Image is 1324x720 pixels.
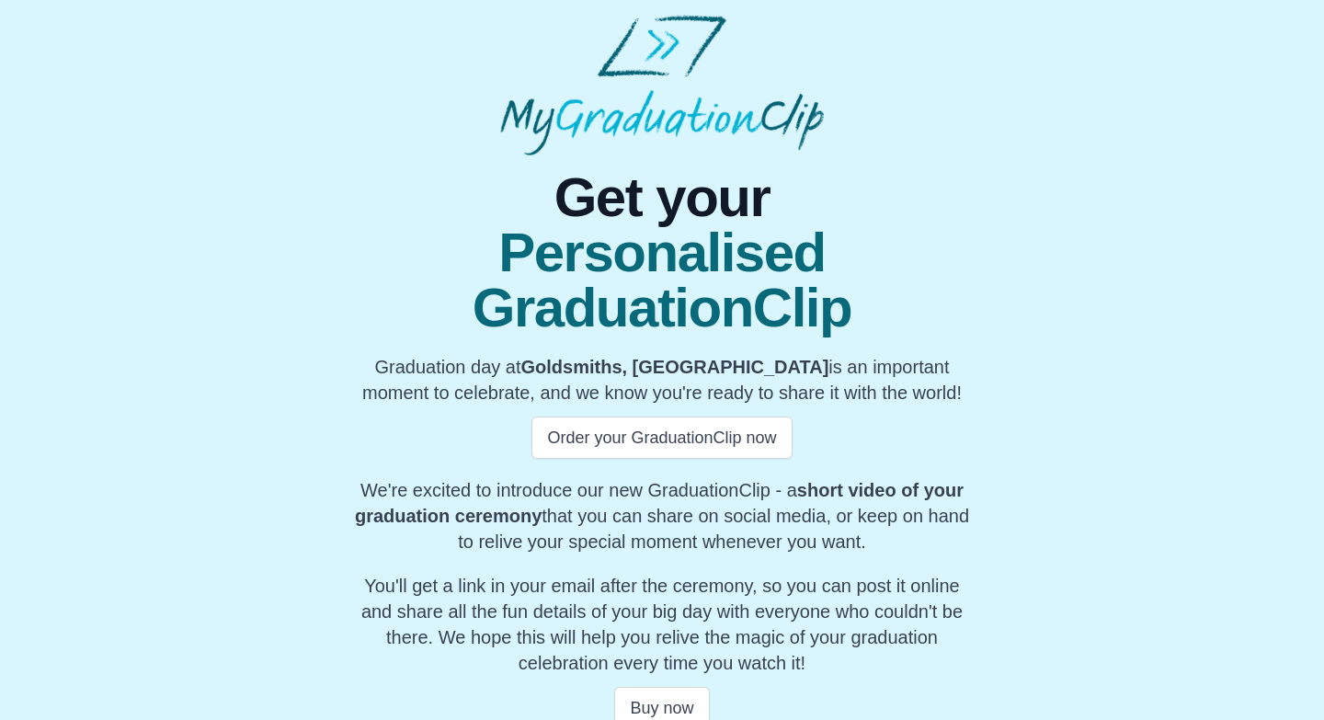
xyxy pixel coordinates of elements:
p: We're excited to introduce our new GraduationClip - a that you can share on social media, or keep... [353,477,971,554]
p: Graduation day at is an important moment to celebrate, and we know you're ready to share it with ... [353,354,971,406]
b: Goldsmiths, [GEOGRAPHIC_DATA] [521,357,829,377]
button: Order your GraduationClip now [531,417,792,459]
span: Get your [353,170,971,225]
span: Personalised GraduationClip [353,225,971,336]
p: You'll get a link in your email after the ceremony, so you can post it online and share all the f... [353,573,971,676]
img: MyGraduationClip [500,15,824,155]
b: short video of your graduation ceremony [355,480,964,526]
